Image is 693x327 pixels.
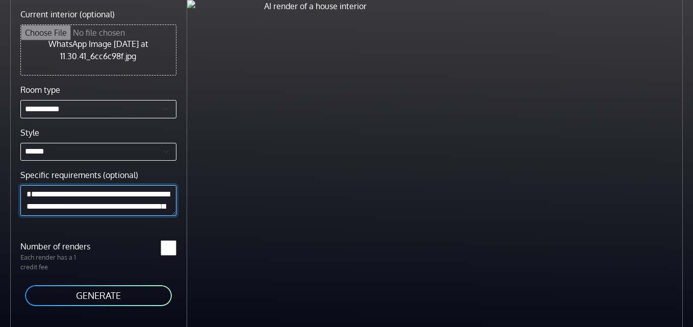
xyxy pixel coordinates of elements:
[20,127,39,139] label: Style
[20,169,138,181] label: Specific requirements (optional)
[14,240,98,253] label: Number of renders
[24,284,173,307] button: GENERATE
[20,84,60,96] label: Room type
[14,253,98,272] p: Each render has a 1 credit fee
[20,8,115,20] label: Current interior (optional)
